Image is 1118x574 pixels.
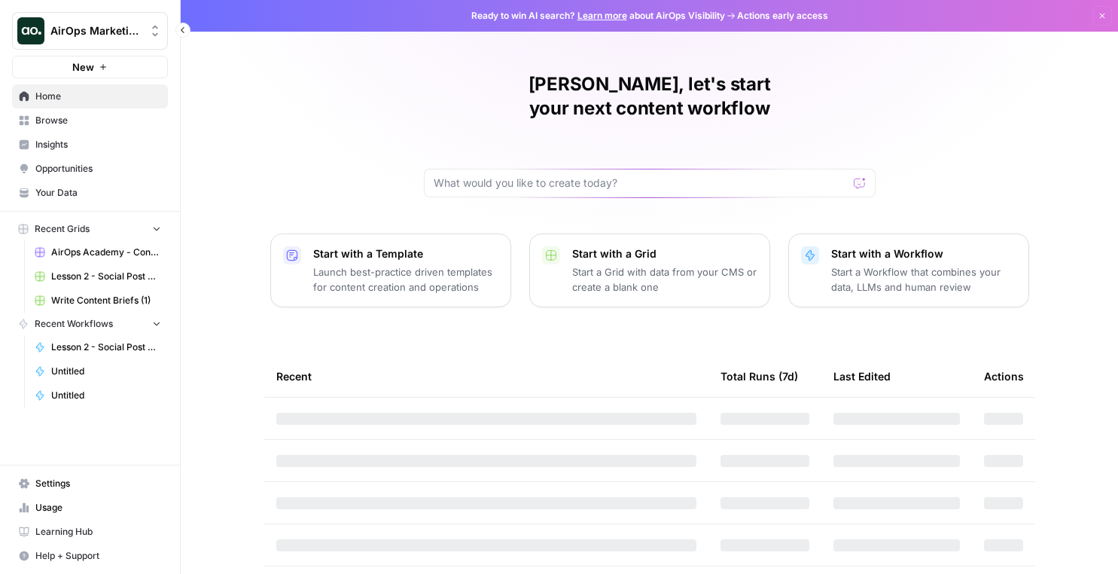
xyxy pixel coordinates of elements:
span: Home [35,90,161,103]
img: AirOps Marketing Logo [17,17,44,44]
a: Lesson 2 - Social Post Generator [28,335,168,359]
button: Start with a WorkflowStart a Workflow that combines your data, LLMs and human review [788,234,1029,307]
button: Recent Workflows [12,313,168,335]
button: New [12,56,168,78]
a: Settings [12,472,168,496]
span: New [72,60,94,75]
button: Help + Support [12,544,168,568]
p: Launch best-practice driven templates for content creation and operations [313,264,498,295]
a: Your Data [12,181,168,205]
button: Recent Grids [12,218,168,240]
span: Learning Hub [35,525,161,539]
p: Start with a Template [313,246,498,261]
span: AirOps Academy - Content Generation [51,246,161,259]
span: Write Content Briefs (1) [51,294,161,307]
span: Opportunities [35,162,161,176]
a: Insights [12,133,168,157]
a: Write Content Briefs (1) [28,289,168,313]
span: Untitled [51,365,161,378]
span: Your Data [35,186,161,200]
input: What would you like to create today? [434,176,848,191]
div: Last Edited [833,356,891,397]
span: Help + Support [35,549,161,563]
a: Home [12,84,168,108]
span: Lesson 2 - Social Post Generator [51,340,161,354]
p: Start with a Workflow [831,246,1016,261]
a: Untitled [28,359,168,383]
span: Browse [35,114,161,127]
span: Untitled [51,389,161,402]
button: Workspace: AirOps Marketing [12,12,168,50]
a: Learning Hub [12,520,168,544]
button: Start with a GridStart a Grid with data from your CMS or create a blank one [529,234,770,307]
span: Actions early access [737,9,828,23]
h1: [PERSON_NAME], let's start your next content workflow [424,72,876,121]
div: Recent [276,356,696,397]
span: Ready to win AI search? about AirOps Visibility [471,9,725,23]
div: Total Runs (7d) [720,356,798,397]
a: AirOps Academy - Content Generation [28,240,168,264]
p: Start a Workflow that combines your data, LLMs and human review [831,264,1016,295]
span: Settings [35,477,161,490]
a: Usage [12,496,168,520]
a: Learn more [577,10,627,21]
span: Insights [35,138,161,151]
span: AirOps Marketing [50,23,142,38]
span: Recent Grids [35,222,90,236]
a: Untitled [28,383,168,408]
a: Browse [12,108,168,133]
p: Start with a Grid [572,246,757,261]
span: Usage [35,501,161,514]
a: Lesson 2 - Social Post Generator Grid [28,264,168,289]
span: Recent Workflows [35,317,113,331]
div: Actions [984,356,1024,397]
button: Start with a TemplateLaunch best-practice driven templates for content creation and operations [270,234,511,307]
a: Opportunities [12,157,168,181]
span: Lesson 2 - Social Post Generator Grid [51,270,161,283]
p: Start a Grid with data from your CMS or create a blank one [572,264,757,295]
